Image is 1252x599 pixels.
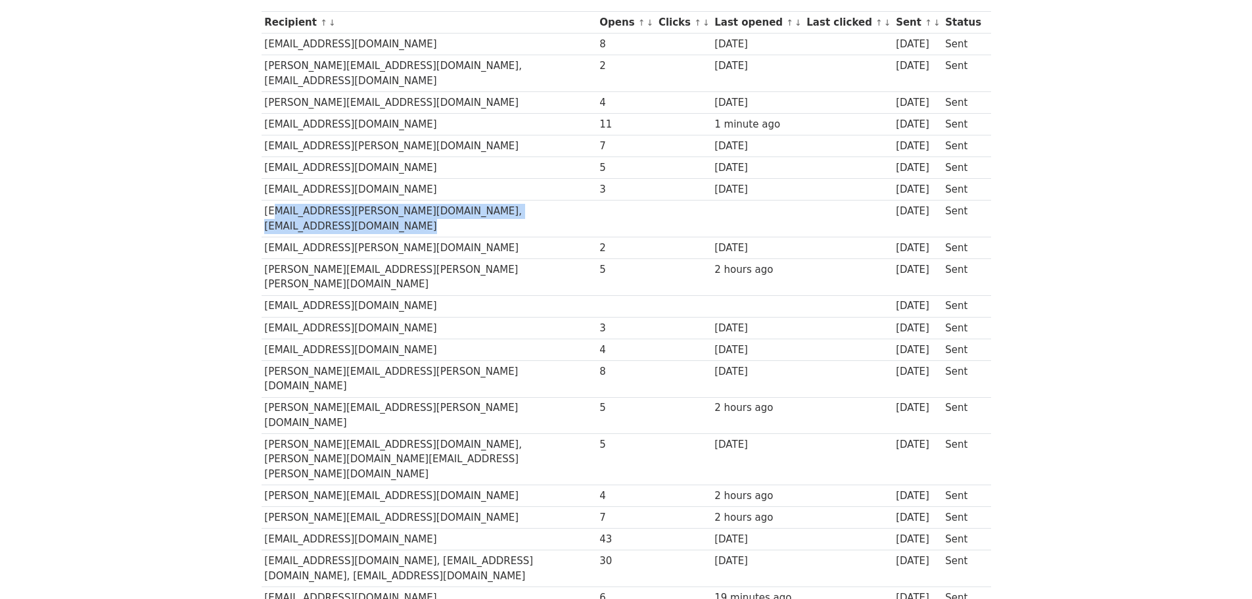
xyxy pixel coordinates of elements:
iframe: Chat Widget [1186,536,1252,599]
td: Sent [942,295,984,317]
td: Sent [942,135,984,157]
a: ↓ [884,18,891,28]
a: ↑ [694,18,701,28]
div: [DATE] [714,532,800,547]
div: 1 minute ago [714,117,800,132]
div: [DATE] [714,343,800,358]
td: Sent [942,34,984,55]
div: [DATE] [896,204,939,219]
div: [DATE] [896,241,939,256]
a: ↑ [786,18,793,28]
td: Sent [942,237,984,258]
td: [PERSON_NAME][EMAIL_ADDRESS][DOMAIN_NAME], [EMAIL_ADDRESS][DOMAIN_NAME] [262,55,597,92]
a: ↑ [925,18,932,28]
th: Sent [893,12,942,34]
div: 43 [599,532,652,547]
div: 4 [599,95,652,110]
td: Sent [942,113,984,135]
th: Last opened [711,12,803,34]
div: [DATE] [896,262,939,277]
div: [DATE] [896,437,939,452]
div: 4 [599,489,652,504]
div: 5 [599,262,652,277]
div: 30 [599,554,652,569]
div: [DATE] [896,95,939,110]
td: [PERSON_NAME][EMAIL_ADDRESS][DOMAIN_NAME] [262,485,597,507]
td: Sent [942,507,984,529]
div: [DATE] [714,554,800,569]
a: ↓ [647,18,654,28]
th: Clicks [655,12,711,34]
div: [DATE] [896,299,939,314]
div: 8 [599,37,652,52]
td: Sent [942,529,984,550]
div: [DATE] [896,321,939,336]
div: [DATE] [896,139,939,154]
div: 11 [599,117,652,132]
td: Sent [942,179,984,201]
a: ↓ [703,18,710,28]
div: 2 hours ago [714,262,800,277]
div: 2 [599,59,652,74]
td: [EMAIL_ADDRESS][DOMAIN_NAME] [262,179,597,201]
td: [EMAIL_ADDRESS][DOMAIN_NAME] [262,295,597,317]
div: [DATE] [896,343,939,358]
div: [DATE] [714,37,800,52]
div: 5 [599,400,652,416]
div: 2 hours ago [714,489,800,504]
td: [EMAIL_ADDRESS][PERSON_NAME][DOMAIN_NAME], [EMAIL_ADDRESS][DOMAIN_NAME] [262,201,597,237]
a: ↓ [329,18,336,28]
td: Sent [942,339,984,360]
div: 8 [599,364,652,379]
td: Sent [942,91,984,113]
div: [DATE] [896,59,939,74]
div: 3 [599,182,652,197]
td: [EMAIL_ADDRESS][DOMAIN_NAME] [262,529,597,550]
div: [DATE] [896,510,939,525]
th: Status [942,12,984,34]
div: [DATE] [714,364,800,379]
td: [EMAIL_ADDRESS][DOMAIN_NAME], [EMAIL_ADDRESS][DOMAIN_NAME], [EMAIL_ADDRESS][DOMAIN_NAME] [262,550,597,587]
div: [DATE] [896,489,939,504]
td: Sent [942,434,984,485]
div: [DATE] [714,321,800,336]
div: [DATE] [714,139,800,154]
td: Sent [942,157,984,179]
td: [PERSON_NAME][EMAIL_ADDRESS][DOMAIN_NAME] [262,507,597,529]
td: Sent [942,55,984,92]
div: 4 [599,343,652,358]
td: Sent [942,397,984,434]
a: ↓ [933,18,940,28]
td: Sent [942,485,984,507]
div: [DATE] [714,95,800,110]
div: 5 [599,160,652,176]
td: Sent [942,360,984,397]
a: ↑ [320,18,327,28]
div: Widżet czatu [1186,536,1252,599]
td: Sent [942,259,984,296]
td: [PERSON_NAME][EMAIL_ADDRESS][DOMAIN_NAME], [PERSON_NAME][DOMAIN_NAME][EMAIL_ADDRESS][PERSON_NAME]... [262,434,597,485]
div: 5 [599,437,652,452]
a: ↓ [795,18,802,28]
div: [DATE] [896,554,939,569]
div: 7 [599,510,652,525]
div: [DATE] [896,160,939,176]
div: [DATE] [714,59,800,74]
th: Recipient [262,12,597,34]
td: [PERSON_NAME][EMAIL_ADDRESS][PERSON_NAME][PERSON_NAME][DOMAIN_NAME] [262,259,597,296]
td: [EMAIL_ADDRESS][PERSON_NAME][DOMAIN_NAME] [262,237,597,258]
div: 7 [599,139,652,154]
div: [DATE] [714,241,800,256]
td: [EMAIL_ADDRESS][DOMAIN_NAME] [262,34,597,55]
a: ↑ [638,18,645,28]
th: Opens [597,12,656,34]
td: Sent [942,317,984,339]
td: [EMAIL_ADDRESS][PERSON_NAME][DOMAIN_NAME] [262,135,597,157]
div: 2 hours ago [714,510,800,525]
div: [DATE] [896,117,939,132]
td: [EMAIL_ADDRESS][DOMAIN_NAME] [262,339,597,360]
div: [DATE] [896,182,939,197]
div: [DATE] [714,437,800,452]
div: 2 hours ago [714,400,800,416]
td: Sent [942,201,984,237]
